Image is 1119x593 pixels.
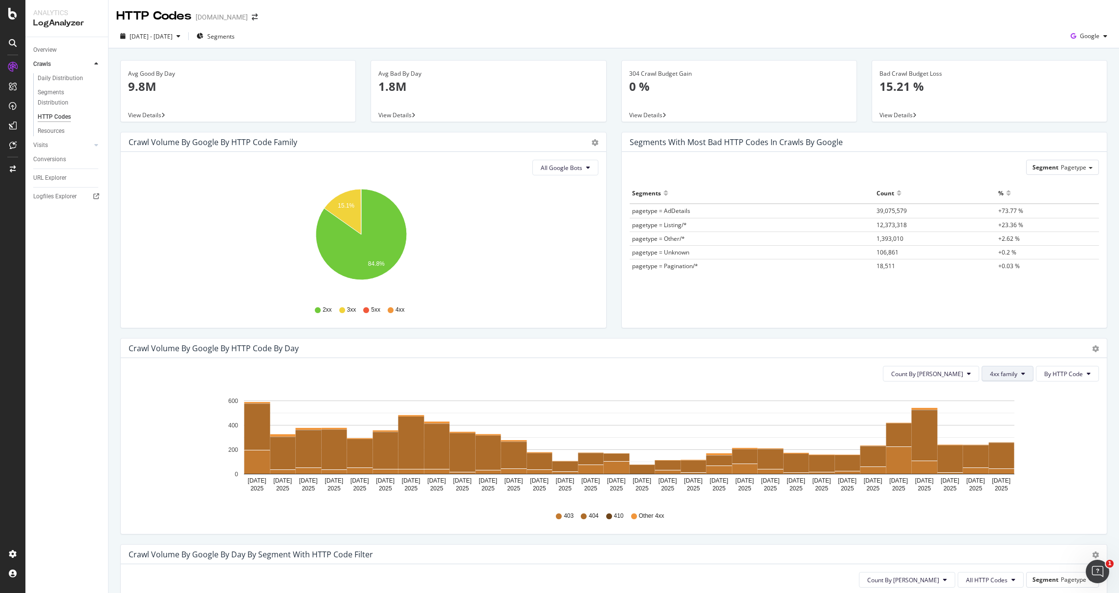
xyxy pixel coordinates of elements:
[1092,345,1099,352] div: gear
[867,576,939,584] span: Count By Day
[614,512,624,520] span: 410
[859,572,955,588] button: Count By [PERSON_NAME]
[368,260,385,267] text: 84.8%
[530,477,549,484] text: [DATE]
[998,207,1023,215] span: +73.77 %
[33,191,101,202] a: Logfiles Explorer
[581,477,600,484] text: [DATE]
[558,485,571,492] text: 2025
[790,485,803,492] text: 2025
[371,306,380,314] span: 5xx
[1061,163,1086,171] span: Pagetype
[610,485,623,492] text: 2025
[918,485,931,492] text: 2025
[969,485,982,492] text: 2025
[128,78,348,95] p: 9.8M
[632,248,689,256] span: pagetype = Unknown
[130,32,173,41] span: [DATE] - [DATE]
[129,550,373,559] div: Crawl Volume by google by Day by Segment with HTTP Code Filter
[33,59,91,69] a: Crawls
[879,69,1099,78] div: Bad Crawl Budget Loss
[207,32,235,41] span: Segments
[128,69,348,78] div: Avg Good By Day
[33,173,101,183] a: URL Explorer
[541,164,582,172] span: All Google Bots
[958,572,1024,588] button: All HTTP Codes
[376,477,395,484] text: [DATE]
[998,234,1020,243] span: +2.62 %
[877,207,907,215] span: 39,075,579
[427,477,446,484] text: [DATE]
[276,485,289,492] text: 2025
[632,207,690,215] span: pagetype = AdDetails
[402,477,420,484] text: [DATE]
[998,185,1004,201] div: %
[193,28,239,44] button: Segments
[639,512,664,520] span: Other 4xx
[995,485,1008,492] text: 2025
[556,477,574,484] text: [DATE]
[129,137,297,147] div: Crawl Volume by google by HTTP Code Family
[877,185,894,201] div: Count
[841,485,854,492] text: 2025
[592,139,598,146] div: gear
[1092,551,1099,558] div: gear
[877,234,903,243] span: 1,393,010
[33,8,100,18] div: Analytics
[658,477,677,484] text: [DATE]
[323,306,332,314] span: 2xx
[38,126,65,136] div: Resources
[943,485,957,492] text: 2025
[998,262,1020,270] span: +0.03 %
[877,262,895,270] span: 18,511
[787,477,805,484] text: [DATE]
[1032,575,1058,584] span: Segment
[684,477,702,484] text: [DATE]
[250,485,263,492] text: 2025
[630,137,843,147] div: Segments with most bad HTTP codes in Crawls by google
[982,366,1033,381] button: 4xx family
[712,485,725,492] text: 2025
[710,477,728,484] text: [DATE]
[33,45,57,55] div: Overview
[378,69,598,78] div: Avg Bad By Day
[661,485,674,492] text: 2025
[38,87,101,108] a: Segments Distribution
[38,87,92,108] div: Segments Distribution
[248,477,266,484] text: [DATE]
[589,512,598,520] span: 404
[1036,366,1099,381] button: By HTTP Code
[38,112,71,122] div: HTTP Codes
[629,111,662,119] span: View Details
[228,446,238,453] text: 200
[761,477,780,484] text: [DATE]
[129,343,299,353] div: Crawl Volume by google by HTTP Code by Day
[815,485,828,492] text: 2025
[632,221,687,229] span: pagetype = Listing/*
[273,477,292,484] text: [DATE]
[915,477,934,484] text: [DATE]
[532,160,598,175] button: All Google Bots
[379,485,392,492] text: 2025
[228,398,238,404] text: 600
[252,14,258,21] div: arrow-right-arrow-left
[584,485,597,492] text: 2025
[629,69,849,78] div: 304 Crawl Budget Gain
[353,485,366,492] text: 2025
[1086,560,1109,583] iframe: Intercom live chat
[299,477,318,484] text: [DATE]
[1080,32,1099,40] span: Google
[129,183,594,296] svg: A chart.
[505,477,523,484] text: [DATE]
[883,366,979,381] button: Count By [PERSON_NAME]
[479,477,497,484] text: [DATE]
[129,389,1092,503] svg: A chart.
[33,45,101,55] a: Overview
[998,221,1023,229] span: +23.36 %
[196,12,248,22] div: [DOMAIN_NAME]
[879,111,913,119] span: View Details
[1061,575,1086,584] span: Pagetype
[456,485,469,492] text: 2025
